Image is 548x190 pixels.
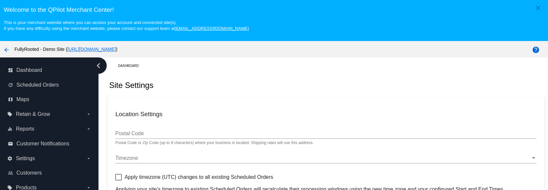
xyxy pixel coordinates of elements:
small: This is your merchant website where you can access your account and connected site(s). If you hav... [4,20,249,31]
span: Timezone [115,155,138,161]
input: Postal Code [115,131,536,137]
i: settings [7,156,12,161]
span: Customer Notifications [16,141,69,147]
i: arrow_drop_down [86,112,91,117]
span: Scheduled Orders [16,82,59,88]
i: map [8,97,13,102]
mat-icon: arrow_back [3,46,11,54]
a: update Scheduled Orders [8,80,91,90]
i: equalizer [7,126,12,132]
div: Postal Code or Zip Code (up to 9 characters) where your business is located. Shipping rates will ... [115,141,314,145]
span: Dashboard [16,67,42,73]
i: email [8,141,13,146]
mat-select: Timezone [115,155,536,161]
a: Dashboard [118,61,144,71]
a: people_outline Customers [8,168,91,178]
i: local_offer [7,112,12,117]
i: arrow_drop_down [86,156,91,161]
a: email Customer Notifications [8,138,91,149]
span: Retain & Grow [16,111,50,117]
i: update [8,82,13,88]
span: Reports [16,126,34,132]
a: dashboard Dashboard [8,65,91,75]
i: dashboard [8,68,13,73]
i: chevron_left [93,60,104,71]
mat-icon: help [532,46,540,54]
h2: Site Settings [109,81,153,90]
a: [EMAIL_ADDRESS][DOMAIN_NAME] [175,26,249,31]
h3: Welcome to the QPilot Merchant Center! [4,6,544,13]
a: [URL][DOMAIN_NAME] [67,47,116,52]
mat-icon: close [534,4,542,12]
h3: Location Settings [115,111,536,118]
i: arrow_drop_down [86,126,91,132]
span: Customers [16,170,42,176]
a: map Maps [8,94,91,105]
i: people_outline [8,170,13,176]
span: Maps [16,96,29,102]
span: Settings [16,156,35,161]
span: FullyRooted - Demo Site ( ) [14,47,118,52]
span: Apply timezone (UTC) changes to all existing Scheduled Orders [124,173,273,181]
